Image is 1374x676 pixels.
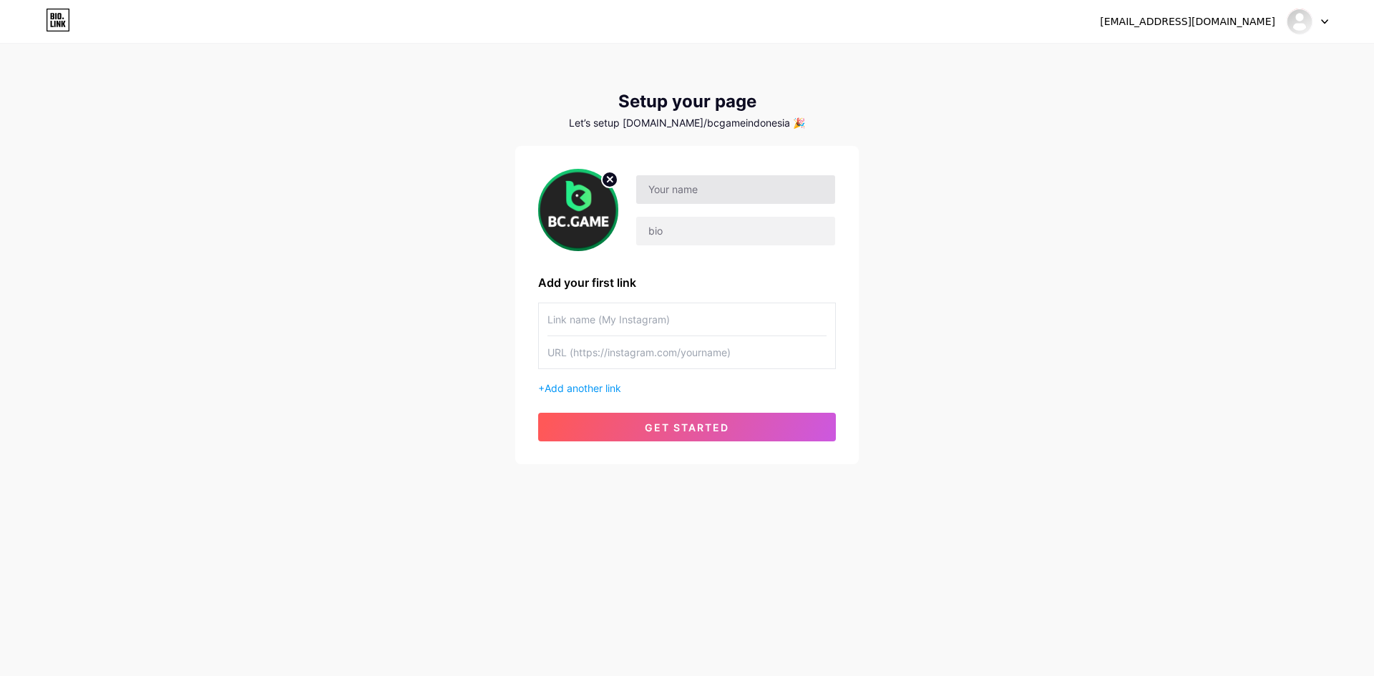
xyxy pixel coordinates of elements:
[1100,14,1275,29] div: [EMAIL_ADDRESS][DOMAIN_NAME]
[1286,8,1313,35] img: bcgameindonesia
[645,421,729,433] span: get started
[515,117,859,129] div: Let’s setup [DOMAIN_NAME]/bcgameindonesia 🎉
[515,92,859,112] div: Setup your page
[538,413,836,441] button: get started
[538,274,836,291] div: Add your first link
[547,336,827,368] input: URL (https://instagram.com/yourname)
[545,382,621,394] span: Add another link
[636,217,835,245] input: bio
[538,381,836,396] div: +
[538,169,618,251] img: profile pic
[636,175,835,204] input: Your name
[547,303,827,335] input: Link name (My Instagram)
